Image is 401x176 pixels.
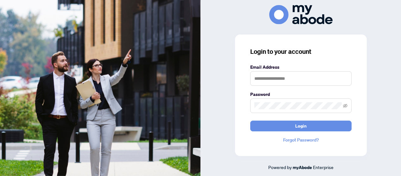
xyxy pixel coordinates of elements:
label: Password [250,91,352,98]
span: eye-invisible [343,104,347,108]
span: Powered by [268,164,292,170]
img: ma-logo [269,5,333,24]
a: myAbode [293,164,312,171]
span: Enterprise [313,164,334,170]
span: Login [295,121,307,131]
label: Email Address [250,64,352,71]
button: Login [250,121,352,131]
a: Forgot Password? [250,136,352,143]
h3: Login to your account [250,47,352,56]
